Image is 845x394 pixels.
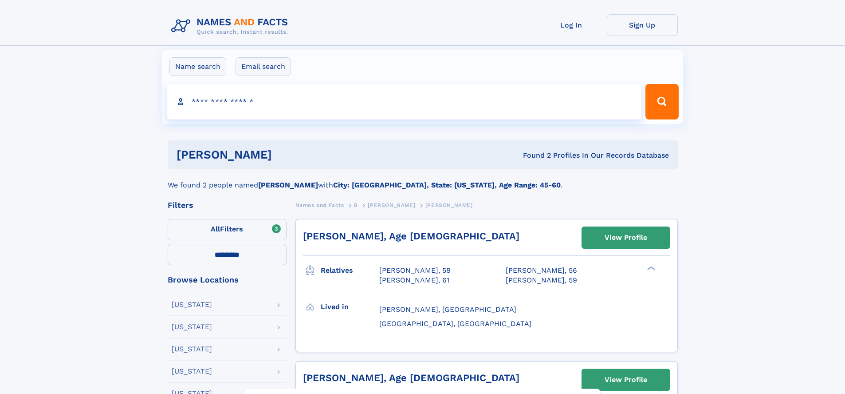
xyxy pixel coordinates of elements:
[645,84,678,119] button: Search Button
[172,301,212,308] div: [US_STATE]
[172,323,212,330] div: [US_STATE]
[258,181,318,189] b: [PERSON_NAME]
[168,169,678,191] div: We found 2 people named with .
[354,202,358,208] span: B
[333,181,561,189] b: City: [GEOGRAPHIC_DATA], State: [US_STATE], Age Range: 45-60
[172,346,212,353] div: [US_STATE]
[379,319,531,328] span: [GEOGRAPHIC_DATA], [GEOGRAPHIC_DATA]
[169,57,226,76] label: Name search
[168,201,287,209] div: Filters
[168,219,287,240] label: Filters
[368,202,415,208] span: [PERSON_NAME]
[605,370,647,390] div: View Profile
[506,266,577,275] a: [PERSON_NAME], 56
[645,266,656,271] div: ❯
[379,305,516,314] span: [PERSON_NAME], [GEOGRAPHIC_DATA]
[379,275,449,285] a: [PERSON_NAME], 61
[354,199,358,211] a: B
[172,368,212,375] div: [US_STATE]
[582,227,670,248] a: View Profile
[605,227,647,248] div: View Profile
[379,266,451,275] a: [PERSON_NAME], 58
[236,57,291,76] label: Email search
[506,275,577,285] a: [PERSON_NAME], 59
[177,149,397,160] h1: [PERSON_NAME]
[303,231,519,242] a: [PERSON_NAME], Age [DEMOGRAPHIC_DATA]
[582,369,670,390] a: View Profile
[425,202,473,208] span: [PERSON_NAME]
[368,199,415,211] a: [PERSON_NAME]
[168,276,287,284] div: Browse Locations
[321,299,379,314] h3: Lived in
[211,225,220,233] span: All
[397,151,669,160] div: Found 2 Profiles In Our Records Database
[167,84,642,119] input: search input
[321,263,379,278] h3: Relatives
[536,14,607,36] a: Log In
[607,14,678,36] a: Sign Up
[168,14,295,38] img: Logo Names and Facts
[303,372,519,383] a: [PERSON_NAME], Age [DEMOGRAPHIC_DATA]
[295,199,344,211] a: Names and Facts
